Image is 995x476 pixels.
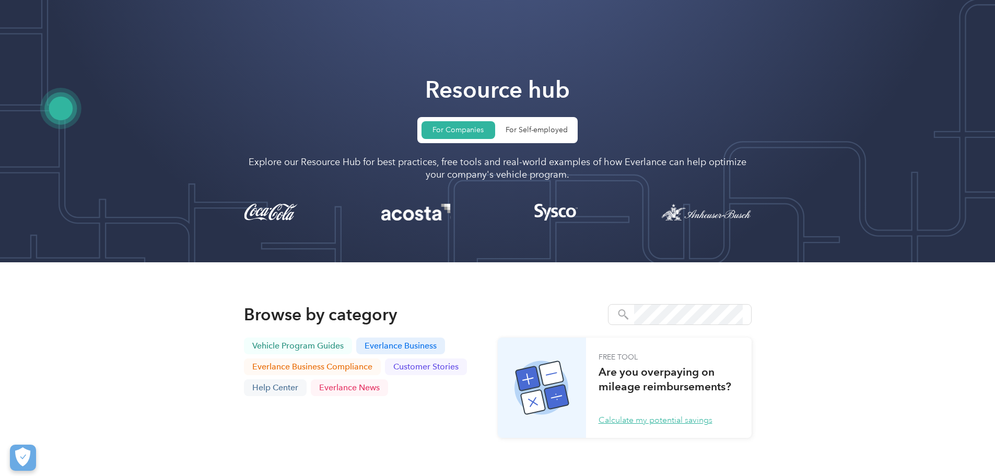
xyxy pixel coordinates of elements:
[599,365,739,394] h3: Are you overpaying on mileage reimbursements?
[385,358,467,375] a: Customer stories
[365,342,437,350] p: Everlance business
[244,304,397,325] h2: Browse by category
[311,379,388,396] a: Everlance News
[599,350,739,365] p: FREE TOOL
[599,415,712,425] a: Calculate my potential savings
[244,358,381,375] a: Everlance business compliance
[356,338,445,354] a: Everlance business
[393,363,459,371] p: Customer stories
[425,75,570,105] h1: Resource hub
[252,384,298,392] p: Help center
[244,338,352,354] a: Vehicle Program Guides
[244,156,752,181] p: Explore our Resource Hub for best practices, free tools and real-world examples of how Everlance ...
[244,379,307,396] a: Help center
[319,384,380,392] p: Everlance News
[422,121,495,139] a: For Companies
[252,363,372,371] p: Everlance business compliance
[500,121,574,139] a: For Self-employed
[252,342,344,350] p: Vehicle Program Guides
[10,445,36,471] button: Cookies Settings
[608,304,752,325] form: query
